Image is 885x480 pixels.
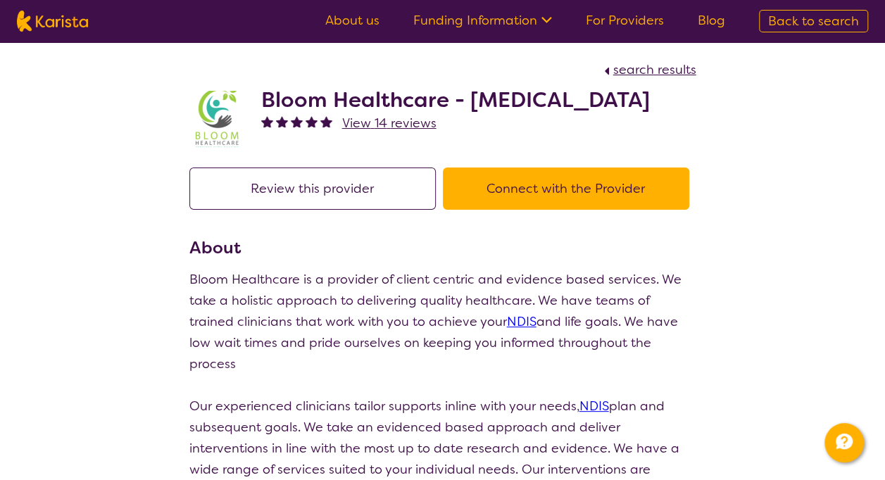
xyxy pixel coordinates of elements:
img: kyxjko9qh2ft7c3q1pd9.jpg [189,91,246,147]
a: View 14 reviews [342,113,437,134]
h2: Bloom Healthcare - [MEDICAL_DATA] [261,87,650,113]
button: Connect with the Provider [443,168,689,210]
p: Bloom Healthcare is a provider of client centric and evidence based services. We take a holistic ... [189,269,696,374]
button: Channel Menu [824,423,864,462]
img: Karista logo [17,11,88,32]
img: fullstar [306,115,318,127]
img: fullstar [320,115,332,127]
a: NDIS [507,313,536,330]
a: Review this provider [189,180,443,197]
img: fullstar [261,115,273,127]
a: search results [601,61,696,78]
span: View 14 reviews [342,115,437,132]
a: Back to search [759,10,868,32]
span: Back to search [768,13,859,30]
a: For Providers [586,12,664,29]
a: Connect with the Provider [443,180,696,197]
img: fullstar [291,115,303,127]
a: Funding Information [413,12,552,29]
h3: About [189,235,696,260]
a: Blog [698,12,725,29]
button: Review this provider [189,168,436,210]
img: fullstar [276,115,288,127]
a: NDIS [579,398,609,415]
span: search results [613,61,696,78]
a: About us [325,12,379,29]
